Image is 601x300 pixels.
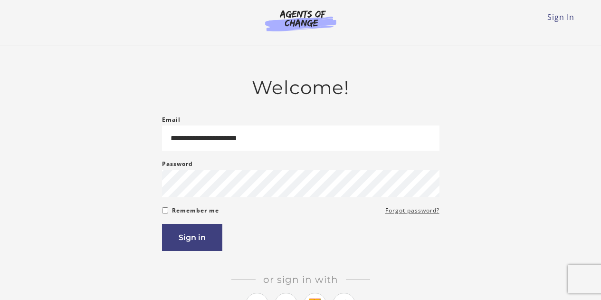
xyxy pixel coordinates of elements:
label: Password [162,158,193,170]
h2: Welcome! [162,77,439,99]
label: Remember me [172,205,219,216]
img: Agents of Change Logo [255,10,346,31]
button: Sign in [162,224,222,251]
a: Sign In [547,12,574,22]
a: Forgot password? [385,205,439,216]
span: Or sign in with [256,274,346,285]
label: Email [162,114,181,126]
